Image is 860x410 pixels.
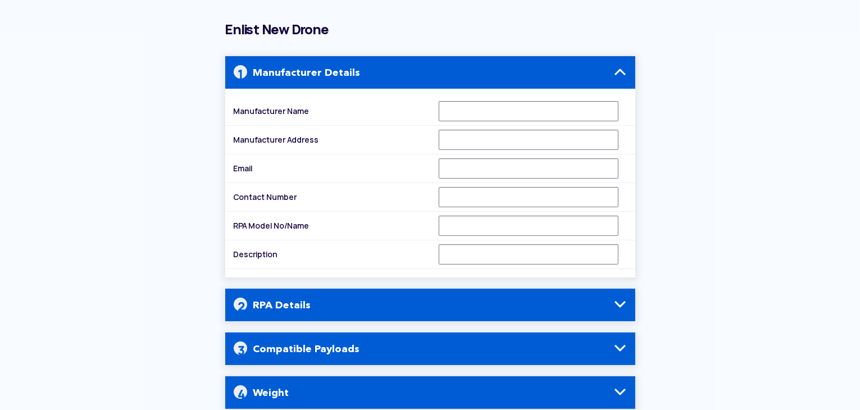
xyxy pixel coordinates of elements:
label: Email [234,158,430,179]
label: RPA Model No/Name [234,216,430,236]
h4: Compatible Payloads [234,332,627,365]
label: Contact Number [234,187,430,207]
label: Manufacturer Name [234,101,430,121]
h4: Weight [234,376,627,409]
h4: Manufacturer Details [234,56,627,89]
label: Description [234,244,430,265]
label: Manufacturer Address [234,130,430,150]
h2: Enlist New Drone [225,22,635,37]
h4: RPA Details [234,289,627,321]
